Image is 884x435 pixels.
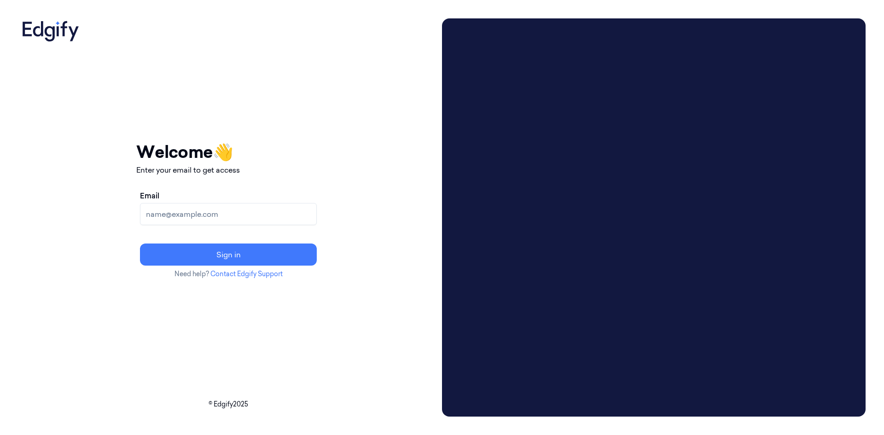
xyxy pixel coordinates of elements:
input: name@example.com [140,203,317,225]
p: © Edgify 2025 [18,400,438,409]
p: Need help? [136,269,320,279]
button: Sign in [140,244,317,266]
label: Email [140,190,159,201]
h1: Welcome 👋 [136,139,320,164]
p: Enter your email to get access [136,164,320,175]
a: Contact Edgify Support [210,270,283,278]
